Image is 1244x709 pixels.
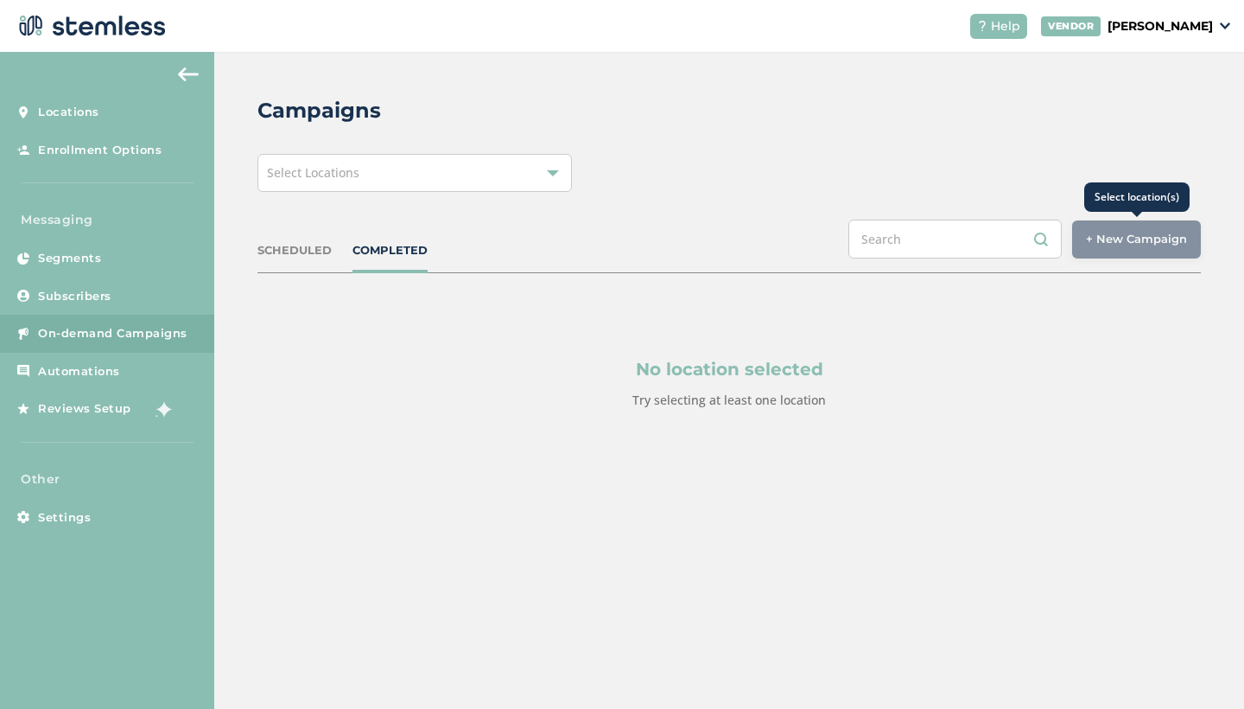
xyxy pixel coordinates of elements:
span: Select Locations [267,164,359,181]
span: Settings [38,509,91,527]
span: Automations [38,363,120,380]
img: icon-help-white-03924b79.svg [977,21,987,31]
label: Try selecting at least one location [632,392,826,408]
span: On-demand Campaigns [38,325,187,342]
img: icon-arrow-back-accent-c549486e.svg [178,67,199,81]
span: Locations [38,104,99,121]
div: VENDOR [1041,16,1101,36]
span: Subscribers [38,288,111,305]
span: Segments [38,250,101,267]
div: COMPLETED [352,242,428,259]
p: [PERSON_NAME] [1108,17,1213,35]
div: SCHEDULED [257,242,332,259]
input: Search [848,220,1062,259]
span: Enrollment Options [38,142,162,159]
p: No location selected [340,356,1118,382]
img: logo-dark-0685b13c.svg [14,9,166,43]
img: glitter-stars-b7820f95.gif [144,392,179,426]
iframe: Chat Widget [1158,626,1244,709]
img: icon_down-arrow-small-66adaf34.svg [1220,22,1230,29]
span: Help [991,17,1020,35]
span: Reviews Setup [38,400,131,418]
h2: Campaigns [257,95,381,126]
div: Select location(s) [1084,182,1190,212]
